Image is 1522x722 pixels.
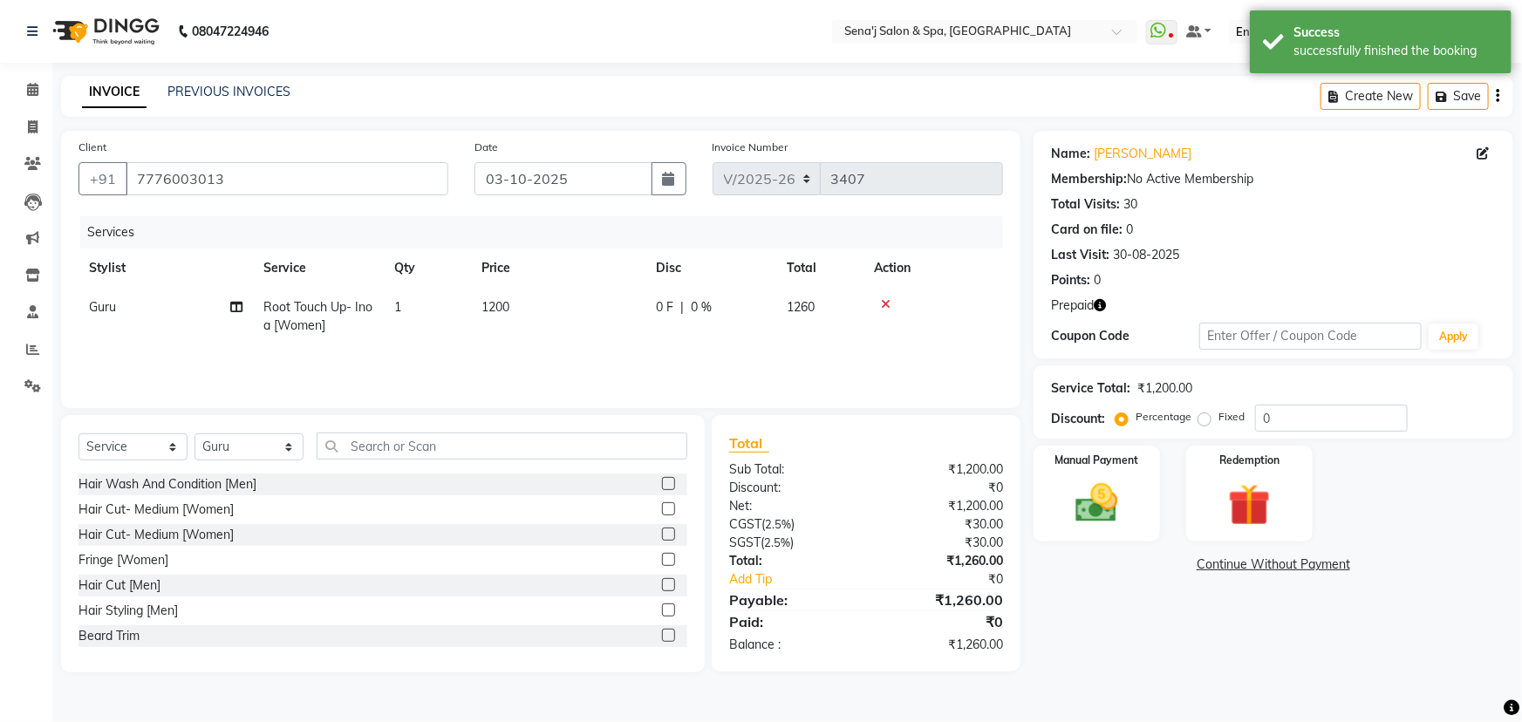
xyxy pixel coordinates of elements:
div: Fringe [Women] [78,551,168,569]
th: Action [863,249,1003,288]
img: _cash.svg [1062,479,1131,528]
a: Continue Without Payment [1037,555,1510,574]
a: Add Tip [716,570,891,589]
div: ₹1,200.00 [866,497,1016,515]
th: Stylist [78,249,253,288]
div: Last Visit: [1051,246,1109,264]
div: ₹1,260.00 [866,636,1016,654]
div: ₹0 [866,479,1016,497]
div: Hair Cut- Medium [Women] [78,526,234,544]
label: Invoice Number [713,140,788,155]
div: ₹30.00 [866,515,1016,534]
div: ₹30.00 [866,534,1016,552]
div: 30 [1123,195,1137,214]
th: Disc [645,249,776,288]
div: Discount: [716,479,866,497]
th: Total [776,249,863,288]
div: Services [80,216,1016,249]
label: Client [78,140,106,155]
div: Balance : [716,636,866,654]
div: Card on file: [1051,221,1123,239]
div: Beard Trim [78,627,140,645]
div: ₹1,260.00 [866,589,1016,610]
div: Sub Total: [716,460,866,479]
div: ₹1,200.00 [1137,379,1192,398]
div: ₹1,260.00 [866,552,1016,570]
div: Name: [1051,145,1090,163]
div: Coupon Code [1051,327,1199,345]
a: PREVIOUS INVOICES [167,84,290,99]
th: Price [471,249,645,288]
span: 0 % [691,298,712,317]
span: 0 F [656,298,673,317]
div: ( ) [716,515,866,534]
input: Search or Scan [317,433,687,460]
button: Apply [1429,324,1478,350]
img: _gift.svg [1215,479,1284,531]
div: Membership: [1051,170,1127,188]
div: Paid: [716,611,866,632]
img: logo [44,7,164,56]
input: Search by Name/Mobile/Email/Code [126,162,448,195]
a: [PERSON_NAME] [1094,145,1191,163]
span: Root Touch Up- Inoa [Women] [263,299,372,333]
label: Redemption [1219,453,1280,468]
div: Success [1293,24,1498,42]
span: Total [729,434,769,453]
div: Total: [716,552,866,570]
label: Fixed [1218,409,1245,425]
div: Hair Cut [Men] [78,576,160,595]
span: 1200 [481,299,509,315]
span: SGST [729,535,761,550]
th: Service [253,249,384,288]
div: 30-08-2025 [1113,246,1179,264]
div: Net: [716,497,866,515]
span: Prepaid [1051,296,1094,315]
div: Payable: [716,589,866,610]
span: Guru [89,299,116,315]
div: ₹1,200.00 [866,460,1016,479]
label: Manual Payment [1054,453,1138,468]
button: Save [1428,83,1489,110]
div: ( ) [716,534,866,552]
div: 0 [1094,271,1101,289]
span: 2.5% [764,535,790,549]
label: Percentage [1136,409,1191,425]
button: Create New [1321,83,1421,110]
span: | [680,298,684,317]
input: Enter Offer / Coupon Code [1199,323,1422,350]
div: Hair Styling [Men] [78,602,178,620]
div: Hair Wash And Condition [Men] [78,475,256,494]
th: Qty [384,249,471,288]
span: 1 [394,299,401,315]
div: Service Total: [1051,379,1130,398]
div: Total Visits: [1051,195,1120,214]
label: Date [474,140,498,155]
div: ₹0 [866,611,1016,632]
span: 2.5% [765,517,791,531]
div: Hair Cut- Medium [Women] [78,501,234,519]
b: 08047224946 [192,7,269,56]
div: Discount: [1051,410,1105,428]
div: No Active Membership [1051,170,1496,188]
button: +91 [78,162,127,195]
span: 1260 [787,299,815,315]
div: 0 [1126,221,1133,239]
div: successfully finished the booking [1293,42,1498,60]
span: CGST [729,516,761,532]
div: Points: [1051,271,1090,289]
a: INVOICE [82,77,147,108]
div: ₹0 [891,570,1016,589]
